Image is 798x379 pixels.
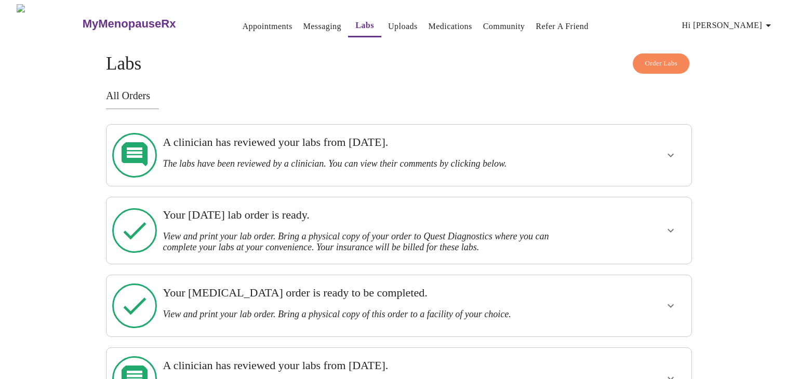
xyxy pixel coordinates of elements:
span: Order Labs [645,58,677,70]
h3: The labs have been reviewed by a clinician. You can view their comments by clicking below. [163,158,579,169]
h3: MyMenopauseRx [83,17,176,31]
button: Order Labs [633,53,689,74]
h3: A clinician has reviewed your labs from [DATE]. [163,136,579,149]
h3: Your [DATE] lab order is ready. [163,208,579,222]
button: show more [658,143,683,168]
h3: View and print your lab order. Bring a physical copy of your order to Quest Diagnostics where you... [163,231,579,253]
span: Hi [PERSON_NAME] [682,18,775,33]
button: Messaging [299,16,345,37]
button: Labs [348,15,381,37]
a: Appointments [242,19,292,34]
button: Refer a Friend [531,16,593,37]
a: Community [483,19,525,34]
a: Labs [355,18,374,33]
button: Medications [424,16,476,37]
a: Messaging [303,19,341,34]
a: Medications [429,19,472,34]
button: Appointments [238,16,296,37]
h4: Labs [106,53,692,74]
img: MyMenopauseRx Logo [17,4,81,43]
a: Refer a Friend [536,19,589,34]
button: show more [658,218,683,243]
button: Community [479,16,529,37]
a: Uploads [388,19,418,34]
h3: Your [MEDICAL_DATA] order is ready to be completed. [163,286,579,300]
button: show more [658,293,683,318]
h3: View and print your lab order. Bring a physical copy of this order to a facility of your choice. [163,309,579,320]
button: Uploads [384,16,422,37]
h3: A clinician has reviewed your labs from [DATE]. [163,359,579,372]
h3: All Orders [106,90,692,102]
a: MyMenopauseRx [81,6,217,42]
button: Hi [PERSON_NAME] [678,15,779,36]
